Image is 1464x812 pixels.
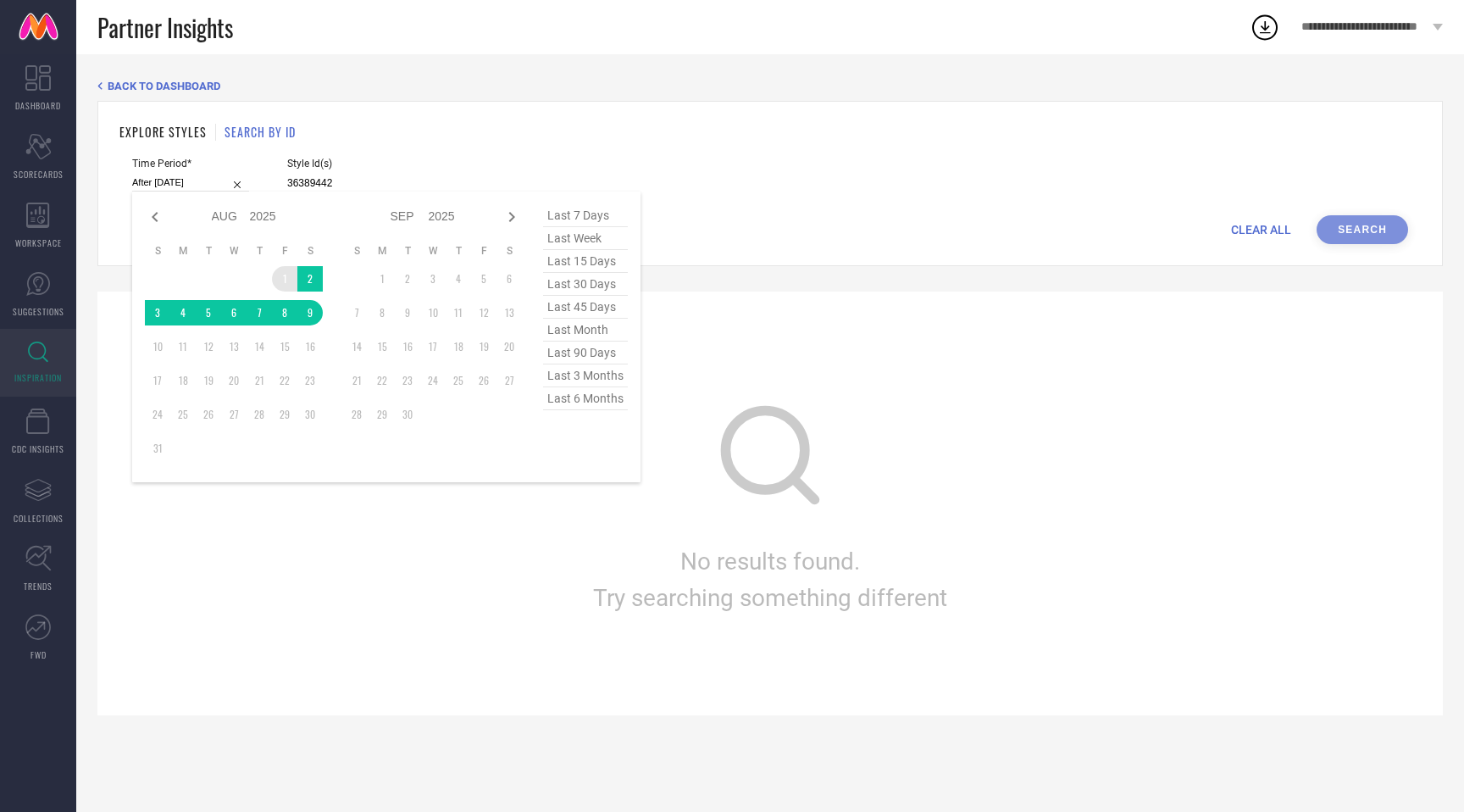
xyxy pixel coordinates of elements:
td: Wed Aug 13 2025 [221,334,247,359]
th: Sunday [145,244,170,258]
span: last 6 months [543,387,628,410]
span: CLEAR ALL [1231,223,1291,236]
td: Sat Aug 16 2025 [297,334,323,359]
td: Sun Aug 10 2025 [145,334,170,359]
span: DASHBOARD [15,99,61,112]
th: Saturday [297,244,323,258]
span: Try searching something different [593,584,947,612]
span: No results found. [680,548,860,576]
span: last 15 days [543,250,628,273]
td: Sat Sep 27 2025 [496,368,522,393]
td: Tue Aug 19 2025 [196,368,221,393]
h1: EXPLORE STYLES [119,123,207,141]
span: CDC INSIGHTS [12,442,64,455]
td: Sun Sep 21 2025 [344,368,369,393]
td: Tue Sep 16 2025 [395,334,420,359]
td: Wed Sep 24 2025 [420,368,446,393]
span: BACK TO DASHBOARD [108,80,220,92]
span: last 45 days [543,296,628,319]
span: FWD [30,648,47,661]
td: Sun Aug 17 2025 [145,368,170,393]
th: Monday [170,244,196,258]
th: Friday [272,244,297,258]
td: Mon Sep 15 2025 [369,334,395,359]
td: Mon Aug 11 2025 [170,334,196,359]
td: Thu Aug 14 2025 [247,334,272,359]
td: Wed Aug 20 2025 [221,368,247,393]
td: Wed Sep 03 2025 [420,266,446,292]
td: Sat Aug 23 2025 [297,368,323,393]
th: Sunday [344,244,369,258]
th: Monday [369,244,395,258]
td: Tue Aug 12 2025 [196,334,221,359]
td: Fri Aug 22 2025 [272,368,297,393]
td: Sun Sep 28 2025 [344,402,369,427]
td: Tue Aug 05 2025 [196,300,221,325]
td: Sat Aug 02 2025 [297,266,323,292]
span: last month [543,319,628,342]
span: SCORECARDS [14,168,64,181]
th: Wednesday [221,244,247,258]
span: COLLECTIONS [14,512,64,525]
td: Fri Sep 05 2025 [471,266,496,292]
td: Sun Aug 24 2025 [145,402,170,427]
td: Fri Sep 26 2025 [471,368,496,393]
td: Mon Sep 08 2025 [369,300,395,325]
td: Wed Sep 17 2025 [420,334,446,359]
td: Thu Aug 07 2025 [247,300,272,325]
td: Fri Aug 01 2025 [272,266,297,292]
span: last week [543,227,628,250]
td: Fri Sep 12 2025 [471,300,496,325]
span: Time Period* [132,158,249,170]
td: Sat Sep 06 2025 [496,266,522,292]
td: Mon Sep 29 2025 [369,402,395,427]
td: Mon Aug 18 2025 [170,368,196,393]
th: Thursday [446,244,471,258]
span: last 90 days [543,342,628,364]
td: Thu Sep 18 2025 [446,334,471,359]
td: Mon Aug 04 2025 [170,300,196,325]
td: Tue Sep 23 2025 [395,368,420,393]
span: TRENDS [24,580,53,592]
span: INSPIRATION [14,371,62,384]
th: Thursday [247,244,272,258]
th: Friday [471,244,496,258]
td: Thu Sep 04 2025 [446,266,471,292]
span: last 30 days [543,273,628,296]
span: last 3 months [543,364,628,387]
th: Wednesday [420,244,446,258]
td: Wed Aug 27 2025 [221,402,247,427]
td: Thu Aug 28 2025 [247,402,272,427]
td: Fri Aug 08 2025 [272,300,297,325]
span: SUGGESTIONS [13,305,64,318]
td: Mon Aug 25 2025 [170,402,196,427]
td: Sun Aug 03 2025 [145,300,170,325]
td: Tue Sep 09 2025 [395,300,420,325]
td: Fri Aug 15 2025 [272,334,297,359]
td: Tue Sep 02 2025 [395,266,420,292]
div: Open download list [1250,12,1280,42]
span: WORKSPACE [15,236,62,249]
div: Back TO Dashboard [97,80,1443,92]
td: Wed Sep 10 2025 [420,300,446,325]
th: Tuesday [196,244,221,258]
input: Enter comma separated style ids e.g. 12345, 67890 [287,174,533,193]
td: Tue Sep 30 2025 [395,402,420,427]
span: last 7 days [543,204,628,227]
h1: SEARCH BY ID [225,123,296,141]
td: Sun Sep 07 2025 [344,300,369,325]
td: Wed Aug 06 2025 [221,300,247,325]
span: Style Id(s) [287,158,533,170]
td: Tue Aug 26 2025 [196,402,221,427]
td: Fri Sep 19 2025 [471,334,496,359]
td: Sat Sep 20 2025 [496,334,522,359]
span: Partner Insights [97,10,233,45]
div: Previous month [145,207,165,227]
td: Sat Aug 30 2025 [297,402,323,427]
td: Thu Sep 11 2025 [446,300,471,325]
td: Mon Sep 22 2025 [369,368,395,393]
td: Sun Aug 31 2025 [145,436,170,461]
th: Tuesday [395,244,420,258]
td: Sat Aug 09 2025 [297,300,323,325]
td: Thu Aug 21 2025 [247,368,272,393]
